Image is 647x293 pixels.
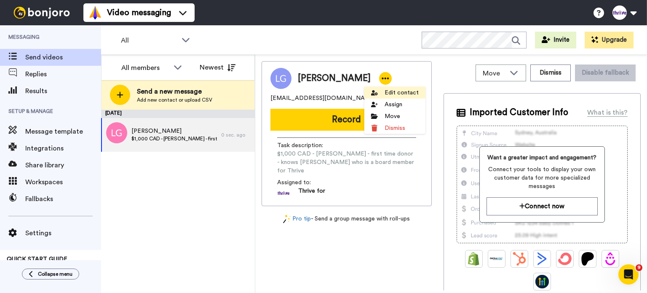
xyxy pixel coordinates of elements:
span: Want a greater impact and engagement? [487,153,598,162]
img: Drip [604,252,617,266]
span: QUICK START GUIDE [7,256,67,262]
span: Settings [25,228,101,238]
img: GoHighLevel [535,275,549,288]
span: Integrations [25,143,101,153]
a: Pro tip [283,215,311,223]
img: ActiveCampaign [535,252,549,266]
button: Connect now [487,197,598,215]
img: Ontraport [490,252,503,266]
img: Image of Lauren Gehlen [270,68,291,89]
span: Task description : [277,141,336,150]
span: Share library [25,160,101,170]
span: Workspaces [25,177,101,187]
div: All members [121,63,169,73]
span: Send videos [25,52,101,62]
span: Add new contact or upload CSV [137,97,212,103]
button: Disable fallback [575,65,636,81]
div: - Send a group message with roll-ups [262,215,432,223]
img: a6609952-7036-4240-ab35-44f8fc919bd6-1725468329.jpg [277,187,290,199]
span: [EMAIL_ADDRESS][DOMAIN_NAME] [270,94,376,102]
button: Collapse menu [22,269,79,280]
span: Results [25,86,101,96]
span: Fallbacks [25,194,101,204]
span: All [121,35,177,46]
span: 9 [636,264,642,271]
img: bj-logo-header-white.svg [10,7,73,19]
span: Video messaging [107,7,171,19]
button: Newest [193,59,242,76]
button: Upgrade [585,32,634,48]
iframe: Intercom live chat [618,264,639,285]
span: Send a new message [137,86,212,97]
li: Dismiss [364,122,425,134]
button: Invite [535,32,576,48]
li: Assign [364,99,425,110]
span: Imported Customer Info [470,106,568,119]
img: vm-color.svg [88,6,102,19]
button: Dismiss [530,65,571,81]
span: Assigned to: [277,178,336,187]
img: Patreon [581,252,594,266]
span: [PERSON_NAME] [131,127,217,135]
span: Connect your tools to display your own customer data for more specialized messages [487,165,598,191]
span: Message template [25,126,101,137]
img: magic-wand.svg [283,215,291,223]
div: 0 sec. ago [221,132,251,138]
img: Hubspot [513,252,526,266]
span: Collapse menu [38,271,72,277]
div: [DATE] [101,110,255,118]
span: Replies [25,69,101,79]
li: Move [364,110,425,122]
img: avatar [106,122,127,143]
span: Thrive for [298,187,325,199]
button: Record [270,109,423,131]
span: $1,000 CAD - [PERSON_NAME] - first time donor - knows [PERSON_NAME] who is a board member for Thrive [131,135,217,142]
div: What is this? [587,108,628,118]
span: $1,000 CAD - [PERSON_NAME] - first time donor - knows [PERSON_NAME] who is a board member for Thrive [277,150,416,175]
img: Shopify [467,252,481,266]
span: Move [483,68,505,78]
li: Edit contact [364,87,425,99]
span: [PERSON_NAME] [298,72,371,85]
img: ConvertKit [558,252,572,266]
